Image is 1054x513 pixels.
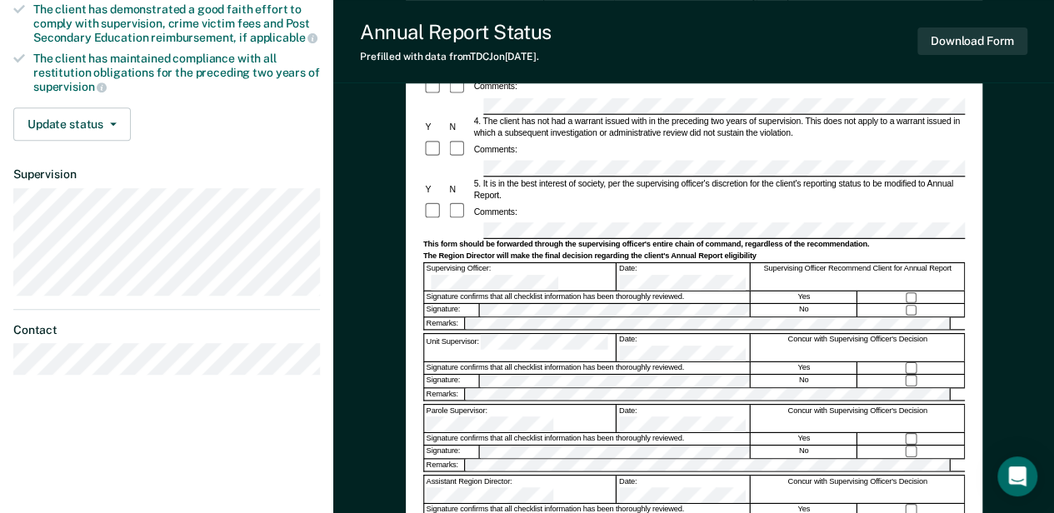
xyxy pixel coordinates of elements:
[751,446,857,457] div: No
[424,362,750,374] div: Signature confirms that all checklist information has been thoroughly reviewed.
[422,252,964,261] div: The Region Director will make the final decision regarding the client's Annual Report eligibility
[424,304,479,316] div: Signature:
[617,405,749,432] div: Date:
[13,323,320,337] dt: Contact
[360,20,551,44] div: Annual Report Status
[250,31,317,44] span: applicable
[422,240,964,250] div: This form should be forwarded through the supervising officer's entire chain of command, regardle...
[472,177,965,201] div: 5. It is in the best interest of society, per the supervising officer's discretion for the client...
[424,446,479,457] div: Signature:
[422,183,447,195] div: Y
[751,362,857,374] div: Yes
[617,334,749,361] div: Date:
[447,183,472,195] div: N
[472,115,965,138] div: 4. The client has not had a warrant issued with in the preceding two years of supervision. This d...
[33,80,107,93] span: supervision
[751,263,965,291] div: Supervising Officer Recommend Client for Annual Report
[424,375,479,386] div: Signature:
[424,476,616,503] div: Assistant Region Director:
[751,433,857,445] div: Yes
[997,456,1037,496] div: Open Intercom Messenger
[424,405,616,432] div: Parole Supervisor:
[751,375,857,386] div: No
[360,51,551,62] div: Prefilled with data from TDCJ on [DATE] .
[33,52,320,94] div: The client has maintained compliance with all restitution obligations for the preceding two years of
[422,121,447,132] div: Y
[472,206,519,217] div: Comments:
[424,433,750,445] div: Signature confirms that all checklist information has been thoroughly reviewed.
[751,334,965,361] div: Concur with Supervising Officer's Decision
[617,263,749,291] div: Date:
[472,81,519,92] div: Comments:
[917,27,1027,55] button: Download Form
[751,476,965,503] div: Concur with Supervising Officer's Decision
[472,143,519,155] div: Comments:
[33,2,320,45] div: The client has demonstrated a good faith effort to comply with supervision, crime victim fees and...
[424,388,465,400] div: Remarks:
[424,291,750,303] div: Signature confirms that all checklist information has been thoroughly reviewed.
[751,405,965,432] div: Concur with Supervising Officer's Decision
[13,107,131,141] button: Update status
[751,291,857,303] div: Yes
[617,476,749,503] div: Date:
[13,167,320,182] dt: Supervision
[447,121,472,132] div: N
[424,459,465,471] div: Remarks:
[751,304,857,316] div: No
[424,334,616,361] div: Unit Supervisor:
[424,263,616,291] div: Supervising Officer:
[424,317,465,329] div: Remarks:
